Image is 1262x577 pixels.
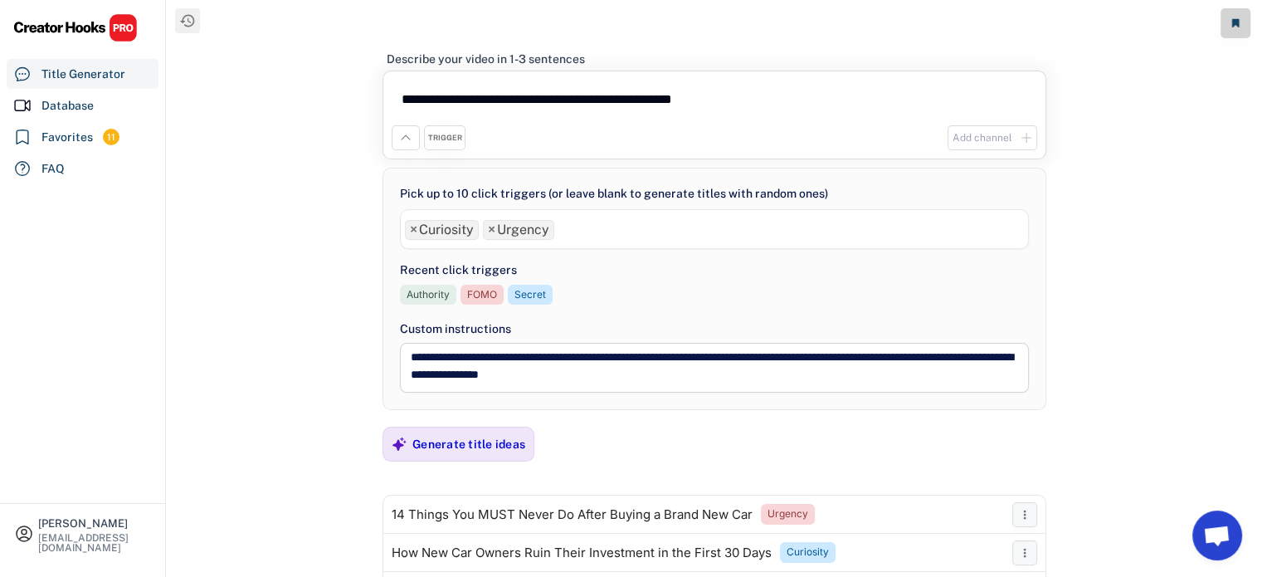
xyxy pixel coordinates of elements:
[488,223,495,237] span: ×
[41,97,94,115] div: Database
[41,129,93,146] div: Favorites
[483,220,554,240] li: Urgency
[953,131,1012,145] div: Add channel
[410,223,417,237] span: ×
[400,320,1029,338] div: Custom instructions
[428,133,462,144] div: TRIGGER
[400,185,828,203] div: Pick up to 10 click triggers (or leave blank to generate titles with random ones)
[41,66,125,83] div: Title Generator
[514,288,546,302] div: Secret
[38,533,151,553] div: [EMAIL_ADDRESS][DOMAIN_NAME]
[412,437,525,452] div: Generate title ideas
[467,288,497,302] div: FOMO
[387,51,585,66] div: Describe your video in 1-3 sentences
[392,546,772,560] div: How New Car Owners Ruin Their Investment in the First 30 Days
[1192,511,1242,560] a: Open chat
[103,130,119,144] div: 11
[13,13,138,42] img: CHPRO%20Logo.svg
[787,545,829,560] div: Curiosity
[405,220,479,240] li: Curiosity
[38,518,151,529] div: [PERSON_NAME]
[407,288,450,302] div: Authority
[392,508,753,521] div: 14 Things You MUST Never Do After Buying a Brand New Car
[41,160,65,178] div: FAQ
[400,262,517,279] div: Recent click triggers
[767,507,808,521] div: Urgency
